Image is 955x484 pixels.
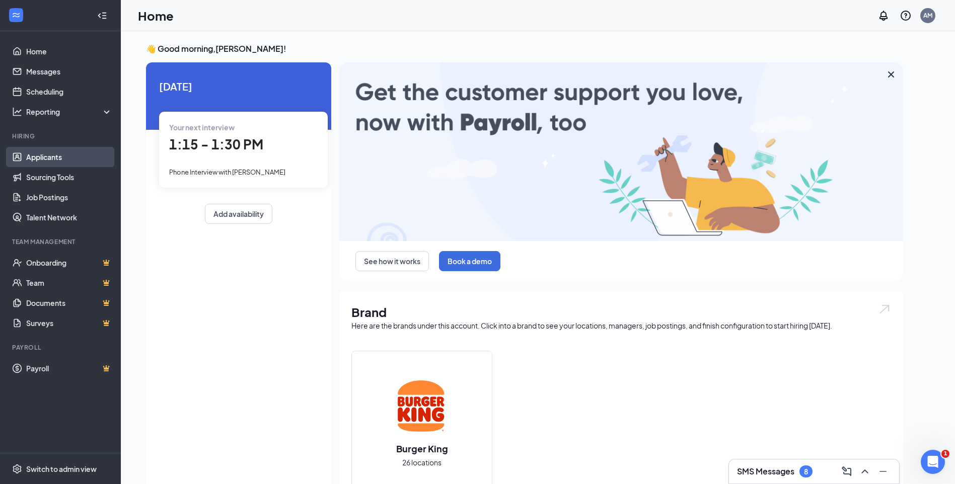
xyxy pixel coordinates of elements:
[138,7,174,24] h1: Home
[351,303,891,320] h1: Brand
[26,107,113,117] div: Reporting
[386,442,458,455] h2: Burger King
[97,11,107,21] svg: Collapse
[11,10,21,20] svg: WorkstreamLogo
[169,123,235,132] span: Your next interview
[355,251,429,271] button: See how it works
[159,78,318,94] span: [DATE]
[885,68,897,80] svg: Cross
[877,465,889,477] svg: Minimize
[351,320,891,331] div: Here are the brands under this account. Click into a brand to see your locations, managers, job p...
[839,463,855,479] button: ComposeMessage
[12,237,110,246] div: Team Management
[339,62,903,241] img: payroll-large.gif
[26,273,112,293] a: TeamCrown
[26,41,112,61] a: Home
[205,204,272,224] button: Add availability
[877,10,890,22] svg: Notifications
[390,374,454,438] img: Burger King
[12,107,22,117] svg: Analysis
[878,303,891,315] img: open.6027fd2a22e1237b5b06.svg
[26,253,112,273] a: OnboardingCrown
[26,167,112,187] a: Sourcing Tools
[439,251,500,271] button: Book a demo
[941,450,949,458] span: 1
[12,343,110,352] div: Payroll
[402,457,442,468] span: 26 locations
[875,463,891,479] button: Minimize
[169,168,285,176] span: Phone Interview with [PERSON_NAME]
[841,465,853,477] svg: ComposeMessage
[737,466,794,477] h3: SMS Messages
[12,464,22,474] svg: Settings
[26,313,112,333] a: SurveysCrown
[921,450,945,474] iframe: Intercom live chat
[146,43,903,54] h3: 👋 Good morning, [PERSON_NAME] !
[26,147,112,167] a: Applicants
[12,132,110,140] div: Hiring
[26,82,112,102] a: Scheduling
[26,464,97,474] div: Switch to admin view
[900,10,912,22] svg: QuestionInfo
[804,467,808,476] div: 8
[859,465,871,477] svg: ChevronUp
[26,293,112,313] a: DocumentsCrown
[26,187,112,207] a: Job Postings
[923,11,932,20] div: AM
[857,463,873,479] button: ChevronUp
[26,358,112,378] a: PayrollCrown
[26,207,112,227] a: Talent Network
[26,61,112,82] a: Messages
[169,136,263,152] span: 1:15 - 1:30 PM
